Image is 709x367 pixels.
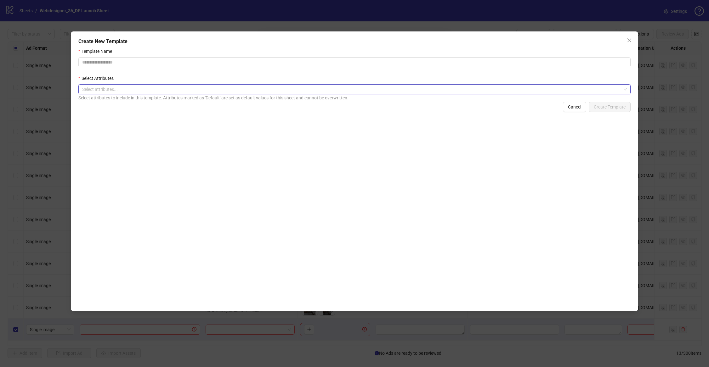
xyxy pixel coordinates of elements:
[624,35,634,45] button: Close
[589,102,631,112] button: Create Template
[78,75,117,82] label: Select Attributes
[627,38,632,43] span: close
[78,48,116,55] label: Template Name
[563,102,586,112] button: Cancel
[568,104,581,109] span: Cancel
[78,38,631,45] div: Create New Template
[78,94,631,101] div: Select attributes to include in this template. Attributes marked as 'Default' are set as default ...
[78,57,631,67] input: Template Name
